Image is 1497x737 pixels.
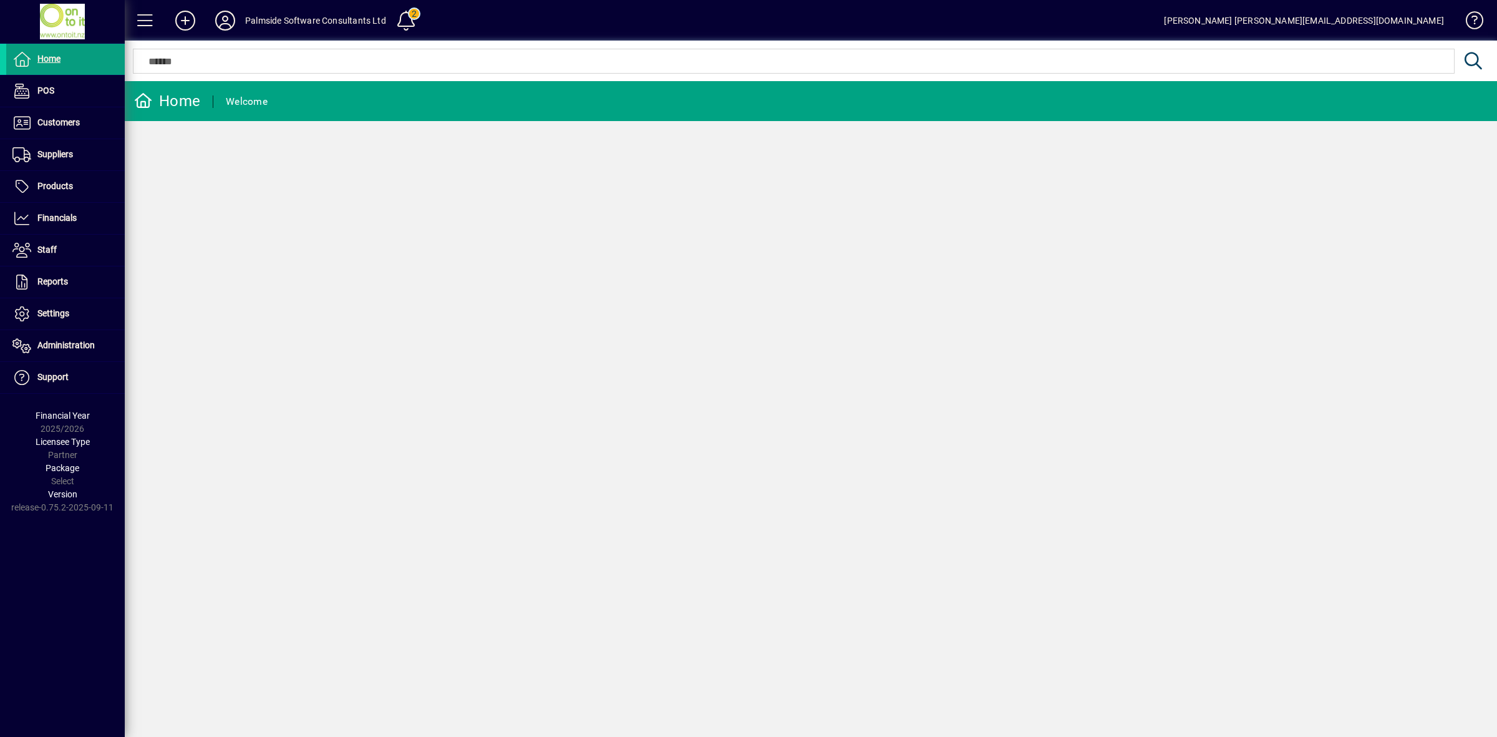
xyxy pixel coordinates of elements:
[36,411,90,421] span: Financial Year
[245,11,386,31] div: Palmside Software Consultants Ltd
[46,463,79,473] span: Package
[37,181,73,191] span: Products
[37,117,80,127] span: Customers
[226,92,268,112] div: Welcome
[6,330,125,361] a: Administration
[37,276,68,286] span: Reports
[48,489,77,499] span: Version
[36,437,90,447] span: Licensee Type
[37,372,69,382] span: Support
[134,91,200,111] div: Home
[6,107,125,139] a: Customers
[1456,2,1481,43] a: Knowledge Base
[6,298,125,329] a: Settings
[6,171,125,202] a: Products
[37,213,77,223] span: Financials
[6,139,125,170] a: Suppliers
[37,149,73,159] span: Suppliers
[37,340,95,350] span: Administration
[6,235,125,266] a: Staff
[1164,11,1444,31] div: [PERSON_NAME] [PERSON_NAME][EMAIL_ADDRESS][DOMAIN_NAME]
[37,245,57,255] span: Staff
[37,308,69,318] span: Settings
[6,76,125,107] a: POS
[6,203,125,234] a: Financials
[6,362,125,393] a: Support
[37,85,54,95] span: POS
[37,54,61,64] span: Home
[6,266,125,298] a: Reports
[205,9,245,32] button: Profile
[165,9,205,32] button: Add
